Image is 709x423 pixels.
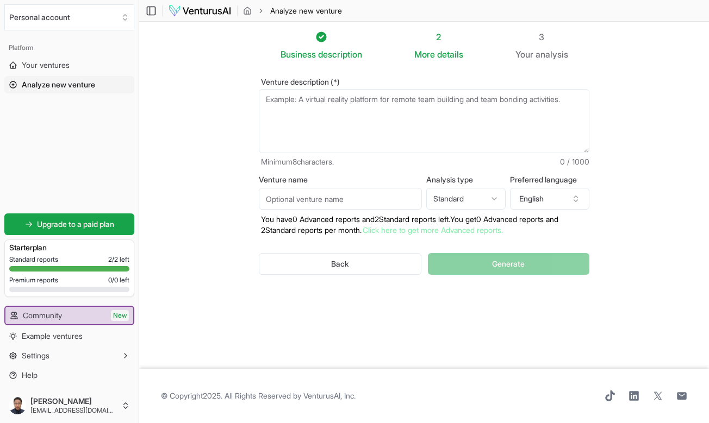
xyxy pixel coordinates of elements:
span: New [111,310,129,321]
a: Example ventures [4,327,134,345]
span: Business [281,48,316,61]
span: Upgrade to a paid plan [37,219,114,230]
span: Minimum 8 characters. [261,156,334,167]
button: Settings [4,347,134,364]
label: Venture description (*) [259,78,589,86]
span: 0 / 0 left [108,276,129,285]
div: Platform [4,39,134,56]
a: Click here to get more Advanced reports. [363,225,503,235]
span: Community [23,310,62,321]
a: Upgrade to a paid plan [4,213,134,235]
button: Select an organization [4,4,134,30]
span: description [318,49,362,60]
a: Help [4,367,134,384]
span: [EMAIL_ADDRESS][DOMAIN_NAME] [30,406,117,415]
span: More [414,48,435,61]
a: VenturusAI, Inc [303,391,354,400]
span: 0 / 1000 [560,156,589,167]
span: Analyze new venture [270,5,342,16]
span: © Copyright 2025 . All Rights Reserved by . [161,390,356,401]
button: Back [259,253,421,275]
nav: breadcrumb [243,5,342,16]
a: CommunityNew [5,307,133,324]
span: analysis [536,49,568,60]
span: Your ventures [22,60,70,71]
span: [PERSON_NAME] [30,396,117,406]
span: 2 / 2 left [108,255,129,264]
span: Settings [22,350,49,361]
img: ACg8ocJfeFPNG7aiYVyIZv-svRDnaLOsfBjP1xpNTKtX_QH0zObU8SqS=s96-c [9,397,26,414]
span: Standard reports [9,255,58,264]
span: Example ventures [22,331,83,342]
div: 3 [515,30,568,43]
span: Premium reports [9,276,58,285]
span: details [437,49,463,60]
a: Analyze new venture [4,76,134,93]
h3: Starter plan [9,242,129,253]
label: Analysis type [426,176,506,184]
p: You have 0 Advanced reports and 2 Standard reports left. Y ou get 0 Advanced reports and 2 Standa... [259,214,589,236]
span: Your [515,48,533,61]
img: logo [168,4,232,17]
label: Venture name [259,176,422,184]
button: [PERSON_NAME][EMAIL_ADDRESS][DOMAIN_NAME] [4,393,134,419]
span: Analyze new venture [22,79,95,90]
button: English [510,188,589,210]
input: Optional venture name [259,188,422,210]
a: Your ventures [4,56,134,74]
label: Preferred language [510,176,589,184]
span: Help [22,370,38,381]
div: 2 [414,30,463,43]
